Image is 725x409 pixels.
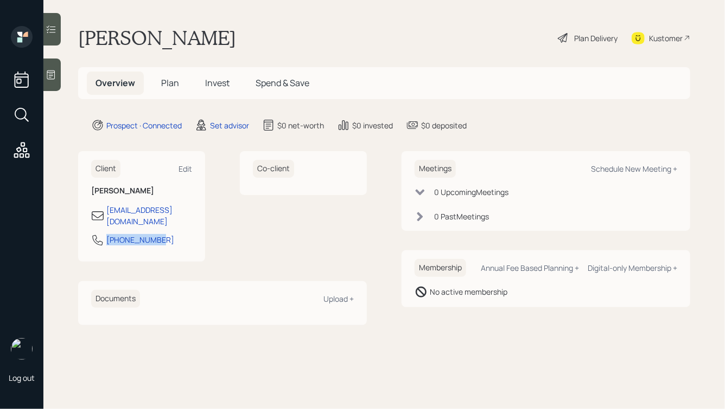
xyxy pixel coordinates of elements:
h6: Membership [415,259,466,277]
img: hunter_neumayer.jpg [11,338,33,360]
div: Schedule New Meeting + [591,164,677,174]
div: 0 Past Meeting s [434,211,489,222]
span: Overview [96,77,135,89]
h6: Meetings [415,160,456,178]
div: [PHONE_NUMBER] [106,234,174,245]
div: $0 net-worth [277,120,324,131]
span: Spend & Save [256,77,309,89]
div: Plan Delivery [574,33,618,44]
h6: Co-client [253,160,294,178]
div: Annual Fee Based Planning + [481,263,579,273]
div: [EMAIL_ADDRESS][DOMAIN_NAME] [106,204,192,227]
h6: Documents [91,290,140,308]
div: 0 Upcoming Meeting s [434,186,508,198]
div: No active membership [430,286,507,297]
h1: [PERSON_NAME] [78,26,236,50]
div: $0 deposited [421,120,467,131]
div: Prospect · Connected [106,120,182,131]
div: Digital-only Membership + [588,263,677,273]
div: Set advisor [210,120,249,131]
span: Plan [161,77,179,89]
span: Invest [205,77,230,89]
div: Upload + [323,294,354,304]
div: Log out [9,373,35,383]
div: $0 invested [352,120,393,131]
div: Edit [179,164,192,174]
h6: [PERSON_NAME] [91,186,192,196]
h6: Client [91,160,120,178]
div: Kustomer [649,33,683,44]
